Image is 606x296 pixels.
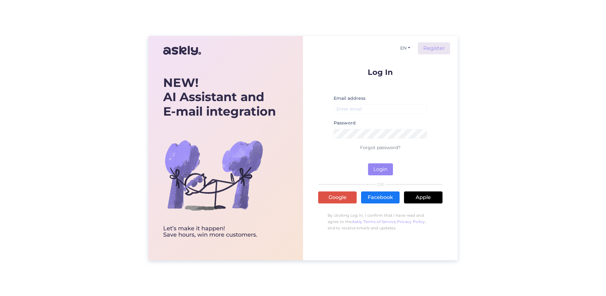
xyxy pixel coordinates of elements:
[318,68,443,76] p: Log In
[398,44,413,53] button: EN
[163,226,276,238] div: Let’s make it happen! Save hours, win more customers.
[404,191,443,203] a: Apple
[397,219,425,224] a: Privacy Policy
[352,219,396,224] a: Askly Terms of Service
[163,76,276,119] div: AI Assistant and E-mail integration
[334,95,365,102] label: Email address
[418,42,450,54] a: Register
[163,124,264,226] img: bg-askly
[163,43,201,58] img: Askly
[376,182,385,187] span: OR
[163,75,199,90] b: NEW!
[368,163,393,175] button: Login
[334,104,427,114] input: Enter email
[318,191,357,203] a: Google
[360,145,401,150] a: Forgot password?
[318,209,443,234] p: By clicking Log In, I confirm that I have read and agree to the , , and to receive emails and upd...
[361,191,400,203] a: Facebook
[334,120,356,126] label: Password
